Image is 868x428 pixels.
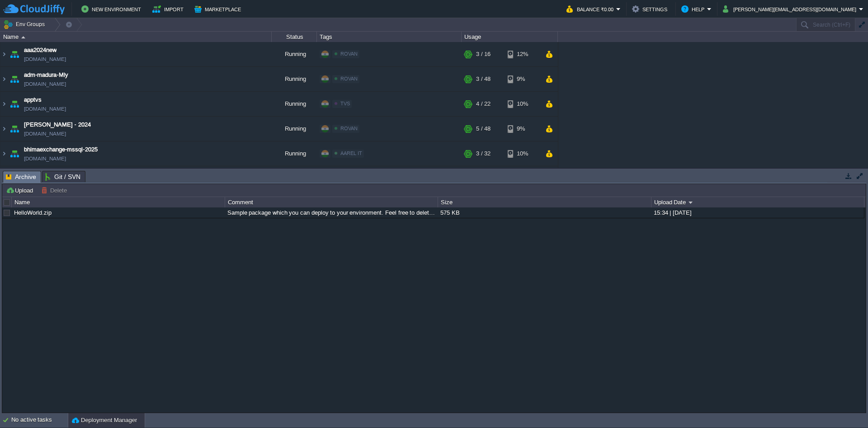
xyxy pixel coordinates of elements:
[1,32,271,42] div: Name
[272,117,317,141] div: Running
[11,413,68,428] div: No active tasks
[0,67,8,91] img: AMDAwAAAACH5BAEAAAAALAAAAAABAAEAAAICRAEAOw==
[723,4,859,14] button: [PERSON_NAME][EMAIL_ADDRESS][DOMAIN_NAME]
[45,171,80,182] span: Git / SVN
[72,416,137,425] button: Deployment Manager
[272,32,316,42] div: Status
[24,145,98,154] a: bhimaexchange-mssql-2025
[439,197,651,207] div: Size
[508,141,537,166] div: 10%
[476,117,491,141] div: 5 / 48
[317,32,461,42] div: Tags
[152,4,186,14] button: Import
[0,166,8,191] img: AMDAwAAAACH5BAEAAAAALAAAAAABAAEAAAICRAEAOw==
[81,4,144,14] button: New Environment
[272,166,317,191] div: Running
[340,76,358,81] span: ROVAN
[476,42,491,66] div: 3 / 16
[0,117,8,141] img: AMDAwAAAACH5BAEAAAAALAAAAAABAAEAAAICRAEAOw==
[340,101,350,106] span: TVS
[24,46,57,55] a: aaa2024new
[8,141,21,166] img: AMDAwAAAACH5BAEAAAAALAAAAAABAAEAAAICRAEAOw==
[8,92,21,116] img: AMDAwAAAACH5BAEAAAAALAAAAAABAAEAAAICRAEAOw==
[340,151,362,156] span: AAREL IT
[272,141,317,166] div: Running
[24,104,66,113] a: [DOMAIN_NAME]
[272,42,317,66] div: Running
[681,4,707,14] button: Help
[24,80,66,89] a: [DOMAIN_NAME]
[12,197,224,207] div: Name
[651,207,864,218] div: 15:34 | [DATE]
[272,92,317,116] div: Running
[24,95,42,104] a: apptvs
[6,186,36,194] button: Upload
[438,207,650,218] div: 575 KB
[476,67,491,91] div: 3 / 48
[508,67,537,91] div: 9%
[24,55,66,64] a: [DOMAIN_NAME]
[508,42,537,66] div: 12%
[8,42,21,66] img: AMDAwAAAACH5BAEAAAAALAAAAAABAAEAAAICRAEAOw==
[226,197,438,207] div: Comment
[24,154,66,163] a: [DOMAIN_NAME]
[508,92,537,116] div: 10%
[476,141,491,166] div: 3 / 32
[272,67,317,91] div: Running
[24,129,66,138] a: [DOMAIN_NAME]
[3,4,65,15] img: CloudJiffy
[21,36,25,38] img: AMDAwAAAACH5BAEAAAAALAAAAAABAAEAAAICRAEAOw==
[0,141,8,166] img: AMDAwAAAACH5BAEAAAAALAAAAAABAAEAAAICRAEAOw==
[566,4,616,14] button: Balance ₹0.00
[0,92,8,116] img: AMDAwAAAACH5BAEAAAAALAAAAAABAAEAAAICRAEAOw==
[8,117,21,141] img: AMDAwAAAACH5BAEAAAAALAAAAAABAAEAAAICRAEAOw==
[340,126,358,131] span: ROVAN
[632,4,670,14] button: Settings
[8,166,21,191] img: AMDAwAAAACH5BAEAAAAALAAAAAABAAEAAAICRAEAOw==
[8,67,21,91] img: AMDAwAAAACH5BAEAAAAALAAAAAABAAEAAAICRAEAOw==
[194,4,244,14] button: Marketplace
[6,171,36,183] span: Archive
[652,197,864,207] div: Upload Date
[24,120,91,129] a: [PERSON_NAME] - 2024
[41,186,70,194] button: Delete
[340,51,358,56] span: ROVAN
[476,166,491,191] div: 2 / 32
[830,392,859,419] iframe: chat widget
[462,32,557,42] div: Usage
[14,209,52,216] a: HelloWorld.zip
[225,207,437,218] div: Sample package which you can deploy to your environment. Feel free to delete and upload a package...
[24,71,68,80] a: adm-madura-Mly
[476,92,491,116] div: 4 / 22
[508,166,537,191] div: 10%
[508,117,537,141] div: 9%
[3,18,48,31] button: Env Groups
[0,42,8,66] img: AMDAwAAAACH5BAEAAAAALAAAAAABAAEAAAICRAEAOw==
